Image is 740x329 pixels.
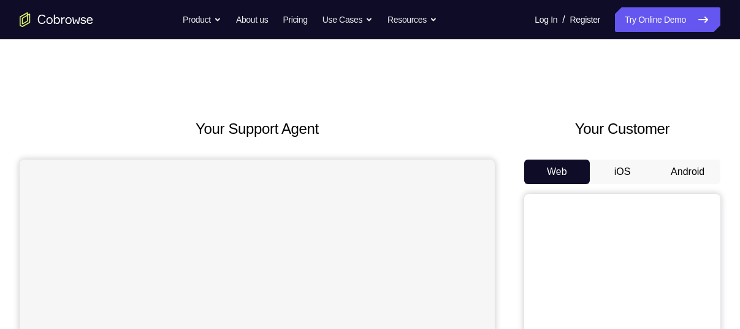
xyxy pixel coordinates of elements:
[322,7,373,32] button: Use Cases
[535,7,557,32] a: Log In
[283,7,307,32] a: Pricing
[236,7,268,32] a: About us
[524,160,590,184] button: Web
[590,160,655,184] button: iOS
[570,7,600,32] a: Register
[20,118,495,140] h2: Your Support Agent
[183,7,221,32] button: Product
[655,160,720,184] button: Android
[615,7,720,32] a: Try Online Demo
[524,118,720,140] h2: Your Customer
[562,12,565,27] span: /
[20,12,93,27] a: Go to the home page
[387,7,437,32] button: Resources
